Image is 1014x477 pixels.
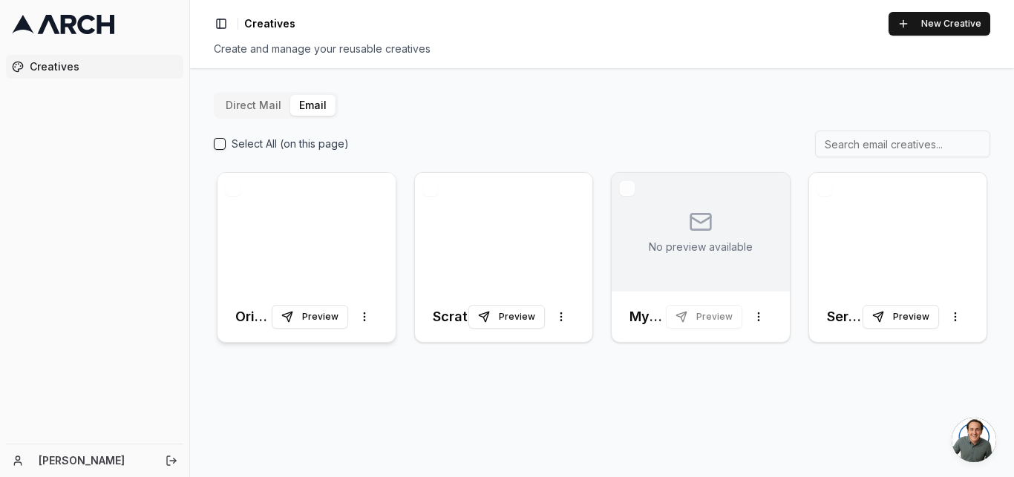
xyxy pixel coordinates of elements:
[39,453,149,468] a: [PERSON_NAME]
[217,95,290,116] button: Direct Mail
[161,450,182,471] button: Log out
[272,305,348,329] button: Preview
[244,16,295,31] span: Creatives
[689,210,713,234] svg: No creative preview
[889,12,990,36] button: New Creative
[952,418,996,462] a: Open chat
[863,305,939,329] button: Preview
[649,240,753,254] p: No preview available
[30,59,177,74] span: Creatives
[290,95,336,116] button: Email
[827,306,863,327] h3: Service Follow Up
[214,42,990,56] div: Create and manage your reusable creatives
[468,305,545,329] button: Preview
[629,306,666,327] h3: MyPlumber - ORIGINAL TEMPLATE
[815,131,990,157] input: Search email creatives...
[235,306,272,327] h3: Original Template
[244,16,295,31] nav: breadcrumb
[232,136,349,151] label: Select All (on this page)
[433,306,469,327] h3: Scratch
[6,55,183,79] a: Creatives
